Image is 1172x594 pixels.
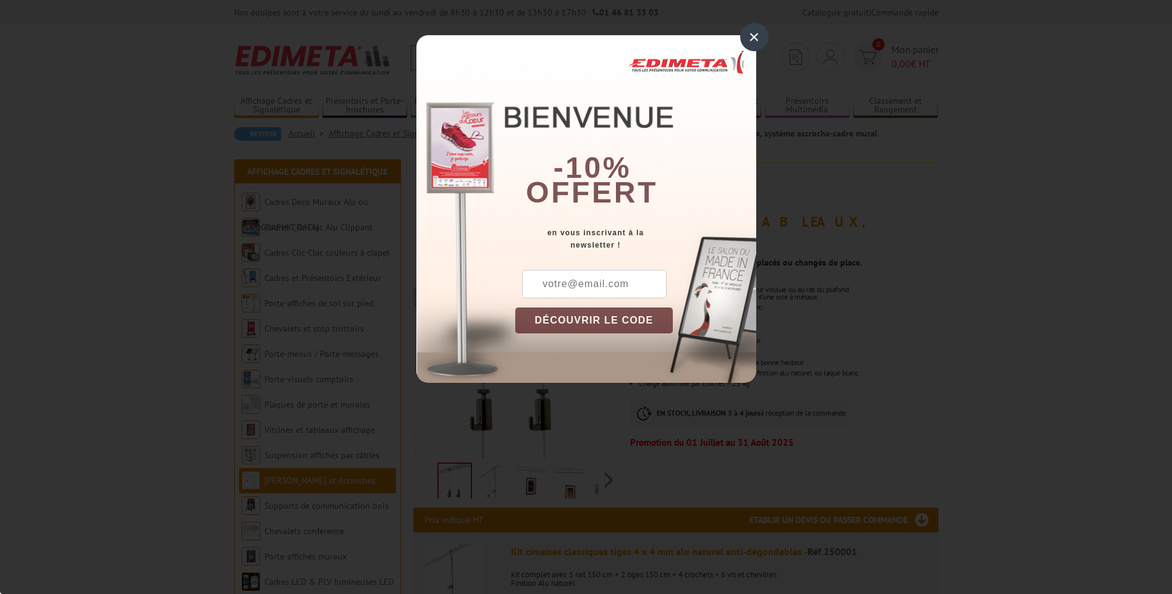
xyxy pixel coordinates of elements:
[740,23,769,51] div: ×
[526,176,658,209] font: offert
[554,151,631,184] b: -10%
[515,307,673,333] button: DÉCOUVRIR LE CODE
[522,270,667,298] input: votre@email.com
[515,227,756,251] div: en vous inscrivant à la newsletter !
